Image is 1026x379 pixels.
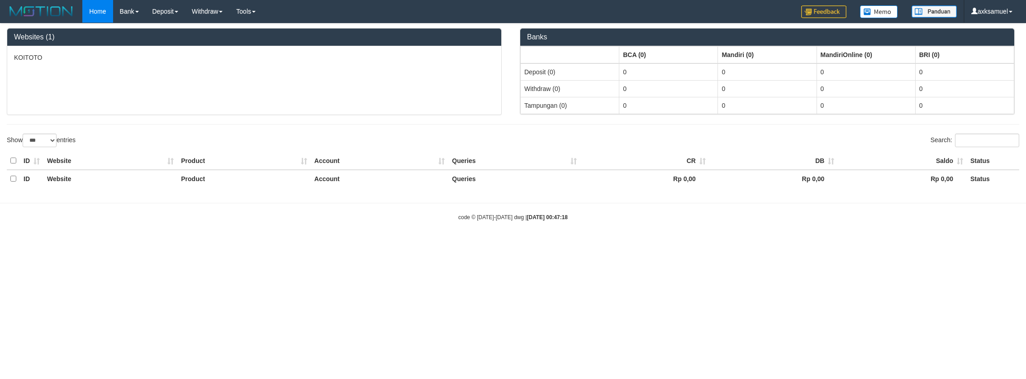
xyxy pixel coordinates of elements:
img: panduan.png [912,5,957,18]
p: KOITOTO [14,53,494,62]
input: Search: [955,134,1019,147]
td: 0 [619,97,718,114]
img: MOTION_logo.png [7,5,76,18]
td: 0 [817,63,915,81]
td: Tampungan (0) [521,97,619,114]
td: 0 [915,80,1014,97]
th: Group: activate to sort column ascending [718,46,817,63]
th: Status [967,170,1019,187]
h3: Websites (1) [14,33,494,41]
th: Account [311,152,449,170]
td: 0 [619,80,718,97]
td: 0 [619,63,718,81]
td: 0 [915,63,1014,81]
th: Group: activate to sort column ascending [817,46,915,63]
th: Product [177,152,311,170]
td: Deposit (0) [521,63,619,81]
td: 0 [718,97,817,114]
th: Account [311,170,449,187]
td: 0 [817,80,915,97]
th: Product [177,170,311,187]
th: Group: activate to sort column ascending [521,46,619,63]
td: 0 [817,97,915,114]
small: code © [DATE]-[DATE] dwg | [458,214,568,221]
h3: Banks [527,33,1007,41]
th: ID [20,152,43,170]
select: Showentries [23,134,57,147]
th: Rp 0,00 [709,170,838,187]
th: Queries [448,170,580,187]
td: 0 [718,63,817,81]
th: Rp 0,00 [838,170,967,187]
label: Show entries [7,134,76,147]
img: Feedback.jpg [801,5,846,18]
label: Search: [931,134,1019,147]
td: 0 [718,80,817,97]
th: Status [967,152,1019,170]
th: Rp 0,00 [580,170,709,187]
th: CR [580,152,709,170]
img: Button%20Memo.svg [860,5,898,18]
strong: [DATE] 00:47:18 [527,214,568,221]
th: Website [43,170,177,187]
th: ID [20,170,43,187]
th: DB [709,152,838,170]
th: Website [43,152,177,170]
td: 0 [915,97,1014,114]
th: Group: activate to sort column ascending [619,46,718,63]
th: Queries [448,152,580,170]
td: Withdraw (0) [521,80,619,97]
th: Saldo [838,152,967,170]
th: Group: activate to sort column ascending [915,46,1014,63]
